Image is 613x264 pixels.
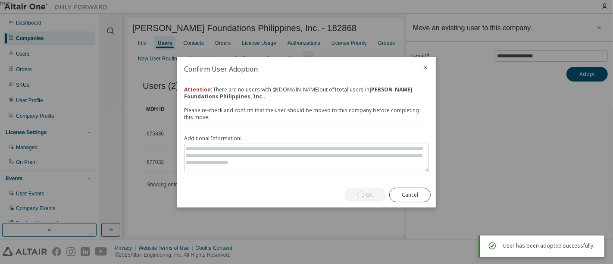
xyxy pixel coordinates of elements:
h2: Confirm User Adoption [177,57,415,81]
button: close [422,64,429,71]
div: User has been adopted successfully. [503,241,597,251]
div: There are no users with @ [DOMAIN_NAME] out of 1 total users in . Please re-check and confirm tha... [184,86,429,121]
b: Attention: [184,86,213,93]
label: Additional Information: [184,135,429,142]
strong: [PERSON_NAME] Foundations Philippines, Inc. [184,86,413,100]
button: Cancel [389,188,431,202]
